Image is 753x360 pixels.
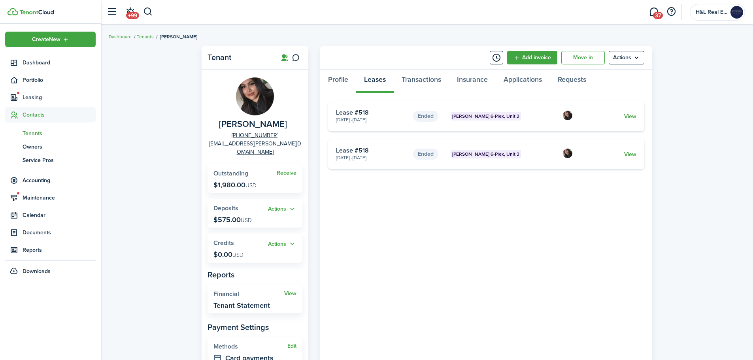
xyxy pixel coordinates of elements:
span: Create New [32,37,60,42]
status: Ended [413,149,438,160]
a: Notifications [123,2,138,22]
span: USD [245,181,257,190]
span: Leasing [23,93,96,102]
a: Messaging [646,2,661,22]
img: TenantCloud [19,10,54,15]
a: Requests [550,70,594,93]
a: [EMAIL_ADDRESS][PERSON_NAME][DOMAIN_NAME] [208,139,302,156]
button: Timeline [490,51,503,64]
card-title: Lease #518 [336,109,407,116]
button: Edit [287,343,296,349]
span: +99 [126,12,139,19]
img: TenantCloud [8,8,18,15]
span: USD [232,251,243,259]
img: H&L Real Estate Property Management Company [730,6,743,19]
a: Dashboard [109,33,132,40]
button: Open sidebar [104,4,119,19]
card-title: Lease #518 [336,147,407,154]
status: Ended [413,111,438,122]
panel-main-subtitle: Payment Settings [208,321,302,333]
p: $0.00 [213,251,243,258]
span: Calendar [23,211,96,219]
a: Profile [320,70,356,93]
span: Documents [23,228,96,237]
span: [PERSON_NAME] 6-Plex, Unit 3 [452,113,519,120]
menu-btn: Actions [609,51,644,64]
span: 37 [653,12,663,19]
span: Deposits [213,204,238,213]
a: View [624,112,636,121]
span: Downloads [23,267,51,275]
button: Actions [268,239,296,249]
span: Outstanding [213,169,248,178]
a: Add invoice [507,51,557,64]
p: $575.00 [213,216,252,224]
span: Maintenance [23,194,96,202]
span: Reports [23,246,96,254]
button: Open resource center [664,5,678,19]
button: Open menu [609,51,644,64]
a: [PHONE_NUMBER] [232,131,278,139]
button: Actions [268,205,296,214]
span: Dashboard [23,58,96,67]
card-description: [DATE] - [DATE] [336,154,407,161]
widget-stats-description: Tenant Statement [213,302,270,309]
span: USD [241,216,252,224]
a: Tenants [5,126,96,140]
span: Gloria Tellez [219,119,287,129]
span: Tenants [23,129,96,138]
a: Move in [561,51,605,64]
p: $1,980.00 [213,181,257,189]
button: Open menu [268,239,296,249]
a: View [284,290,296,297]
span: Service Pros [23,156,96,164]
button: Open menu [5,32,96,47]
button: Search [143,5,153,19]
span: Accounting [23,176,96,185]
card-description: [DATE] - [DATE] [336,116,407,123]
a: Service Pros [5,153,96,167]
a: View [624,150,636,158]
span: Credits [213,238,234,247]
panel-main-title: Tenant [208,53,271,62]
span: Owners [23,143,96,151]
button: Open menu [268,205,296,214]
a: Transactions [394,70,449,93]
a: Insurance [449,70,496,93]
a: Owners [5,140,96,153]
img: Gloria Tellez [236,77,274,115]
a: Dashboard [5,55,96,70]
a: Reports [5,242,96,258]
widget-stats-title: Methods [213,343,287,350]
a: Receive [277,170,296,176]
a: Tenants [137,33,154,40]
a: Applications [496,70,550,93]
span: [PERSON_NAME] [160,33,197,40]
panel-main-subtitle: Reports [208,269,302,281]
span: Portfolio [23,76,96,84]
span: H&L Real Estate Property Management Company [696,9,727,15]
widget-stats-title: Financial [213,290,284,298]
span: Contacts [23,111,96,119]
span: [PERSON_NAME] 6-Plex, Unit 3 [452,151,519,158]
